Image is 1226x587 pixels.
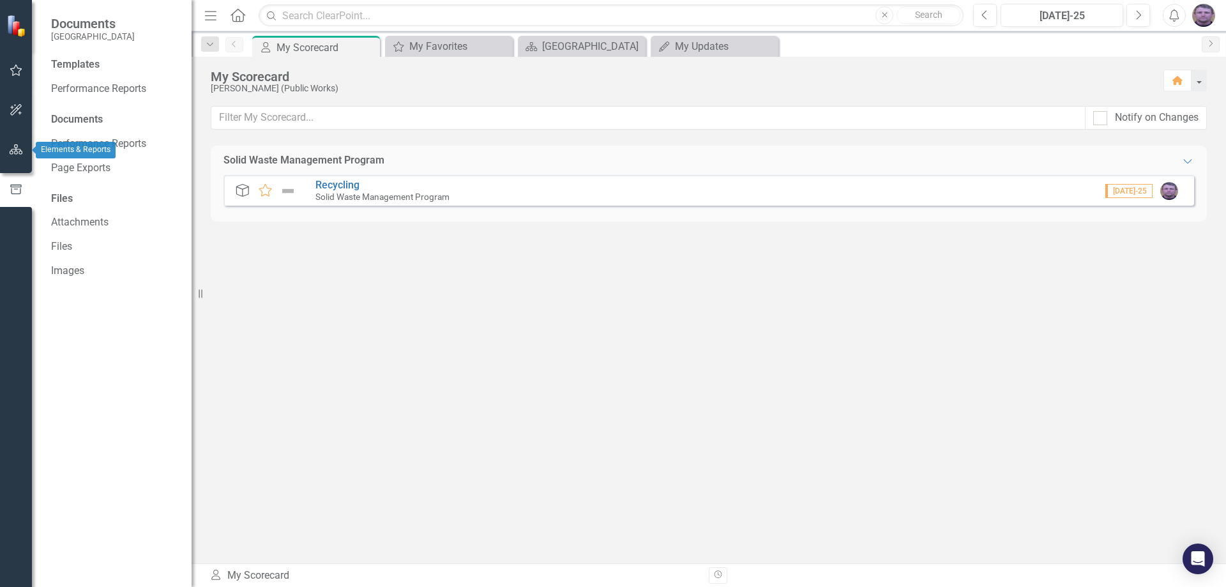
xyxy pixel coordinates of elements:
[315,192,450,202] small: Solid Waste Management Program
[1183,544,1213,574] div: Open Intercom Messenger
[915,10,942,20] span: Search
[223,153,384,168] div: Solid Waste Management Program
[542,38,642,54] div: [GEOGRAPHIC_DATA]
[51,161,179,176] a: Page Exports
[51,82,179,96] a: Performance Reports
[51,240,179,254] a: Files
[51,57,179,72] div: Templates
[388,38,510,54] a: My Favorites
[209,568,699,583] div: My Scorecard
[51,16,135,31] span: Documents
[280,183,296,199] img: Not Defined
[6,15,29,37] img: ClearPoint Strategy
[259,4,964,27] input: Search ClearPoint...
[211,84,1151,93] div: [PERSON_NAME] (Public Works)
[1115,111,1199,125] div: Notify on Changes
[1001,4,1123,27] button: [DATE]-25
[276,40,377,56] div: My Scorecard
[36,142,116,158] div: Elements & Reports
[654,38,775,54] a: My Updates
[51,264,179,278] a: Images
[51,137,179,151] a: Performance Reports
[1160,182,1178,200] img: Matthew Dial
[1192,4,1215,27] img: Matthew Dial
[51,192,179,206] div: Files
[315,179,359,191] a: Recycling
[1005,8,1119,24] div: [DATE]-25
[521,38,642,54] a: [GEOGRAPHIC_DATA]
[51,215,179,230] a: Attachments
[51,31,135,42] small: [GEOGRAPHIC_DATA]
[211,106,1086,130] input: Filter My Scorecard...
[1105,184,1153,198] span: [DATE]-25
[675,38,775,54] div: My Updates
[409,38,510,54] div: My Favorites
[51,112,179,127] div: Documents
[211,70,1151,84] div: My Scorecard
[897,6,960,24] button: Search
